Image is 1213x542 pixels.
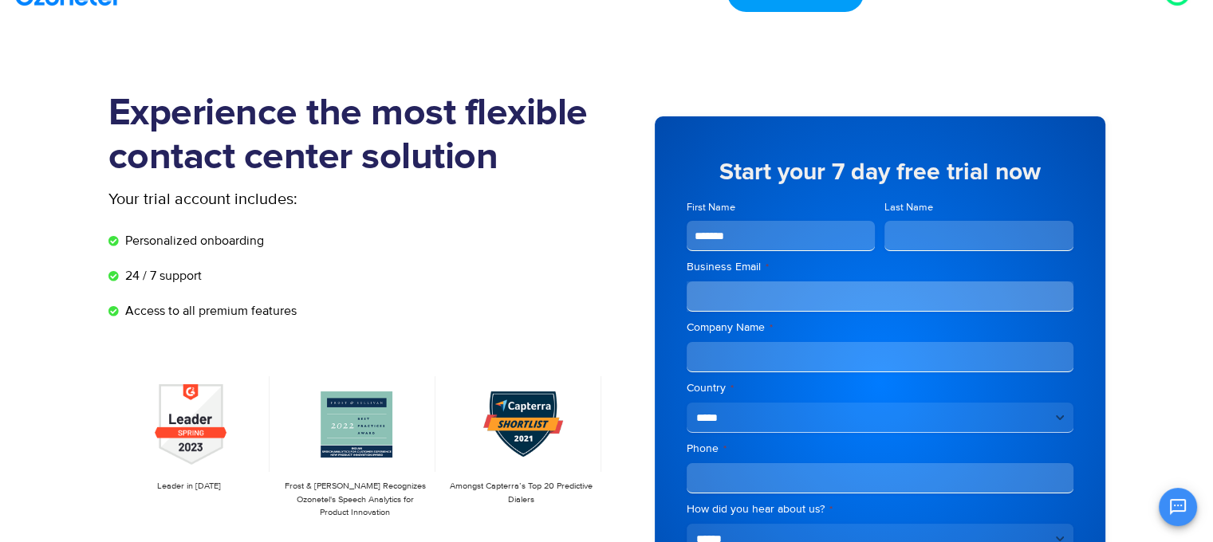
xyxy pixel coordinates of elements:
[687,160,1073,184] h5: Start your 7 day free trial now
[1159,488,1197,526] button: Open chat
[687,380,1073,396] label: Country
[108,92,607,179] h1: Experience the most flexible contact center solution
[687,501,1073,517] label: How did you hear about us?
[121,266,202,285] span: 24 / 7 support
[687,441,1073,457] label: Phone
[448,480,593,506] p: Amongst Capterra’s Top 20 Predictive Dialers
[687,200,876,215] label: First Name
[121,231,264,250] span: Personalized onboarding
[282,480,427,520] p: Frost & [PERSON_NAME] Recognizes Ozonetel's Speech Analytics for Product Innovation
[687,259,1073,275] label: Business Email
[116,480,262,493] p: Leader in [DATE]
[884,200,1073,215] label: Last Name
[121,301,297,320] span: Access to all premium features
[687,320,1073,336] label: Company Name
[108,187,487,211] p: Your trial account includes:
